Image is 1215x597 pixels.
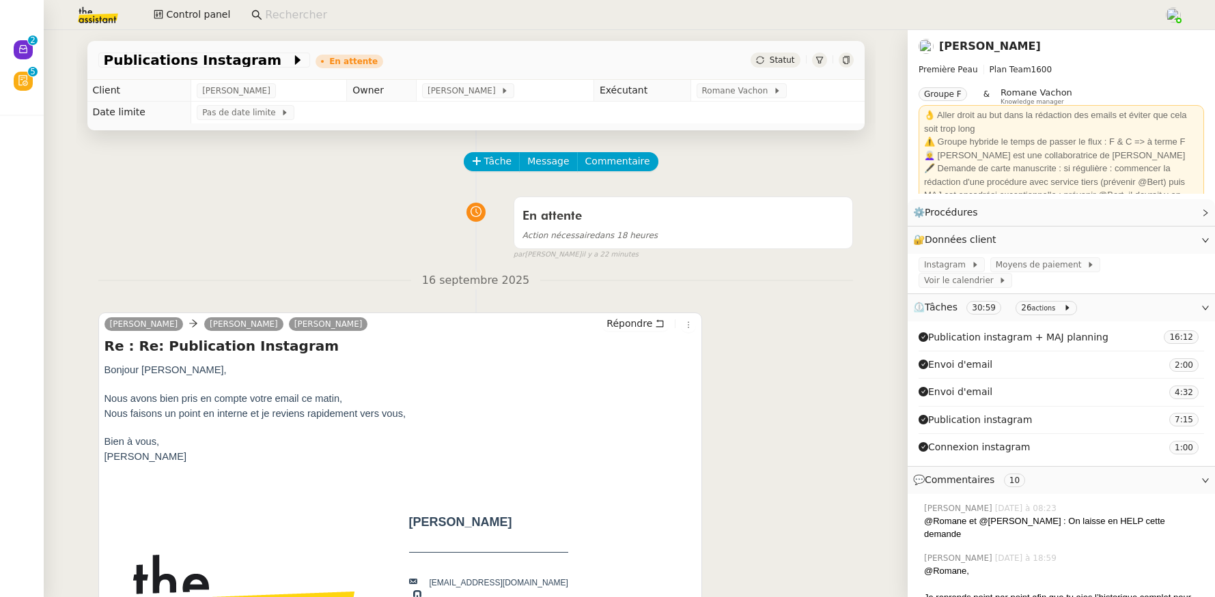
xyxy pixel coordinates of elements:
[919,439,1031,455] span: Connexion instagram
[1031,65,1052,74] span: 1600
[514,249,525,261] span: par
[265,6,1150,25] input: Rechercher
[770,55,795,65] span: Statut
[409,577,417,585] img: emailAddress
[104,393,343,404] span: Nous avons bien pris en compte votre email ce matin,
[1180,415,1183,424] span: :
[104,318,184,330] a: [PERSON_NAME]
[924,552,995,564] span: [PERSON_NAME]
[919,330,1108,345] span: Publication instagram + MAJ planning
[1164,330,1199,344] nz-tag: 16
[702,84,773,98] span: Romane Vachon
[522,210,582,222] span: En attente
[908,199,1215,226] div: ⚙️Procédures
[87,80,191,102] td: Client
[908,227,1215,253] div: 🔐Données client
[924,274,998,287] span: Voir le calendrier
[924,162,1199,215] div: 🖋️ Demande de carte manuscrite : si régulière : commencer la rédaction d'une procédure avec servi...
[924,564,1204,578] div: @Romane,
[1021,303,1031,312] span: 26
[289,318,368,330] a: [PERSON_NAME]
[585,154,650,169] span: Commentaire
[908,294,1215,321] div: ⏲️Tâches 30:59 26actions
[522,231,658,240] span: dans 18 heures
[28,35,38,45] nz-badge-sup: 2
[514,249,639,261] small: [PERSON_NAME]
[104,53,292,67] span: Publications Instagram
[908,467,1215,493] div: 💬Commentaires 10
[464,152,520,171] button: Tâche
[1004,474,1025,487] nz-tag: 10
[527,154,569,169] span: Message
[166,7,230,23] span: Control panel
[939,40,1041,53] a: [PERSON_NAME]
[1001,87,1072,98] span: Romane Vachon
[602,316,669,331] button: Répondre
[919,65,978,74] span: Première Peau
[919,412,1032,428] span: Publication instagram
[204,318,283,330] a: [PERSON_NAME]
[966,301,1001,315] nz-tag: 30:59
[925,234,996,245] span: Données client
[593,80,690,102] td: Exécutant
[1032,304,1056,312] small: actions
[1180,443,1183,452] span: :
[87,102,191,123] td: Date limite
[28,67,38,76] nz-badge-sup: 5
[919,357,992,373] span: Envoi d'email
[577,152,658,171] button: Commentaire
[104,436,160,447] span: Bien à vous,
[329,57,378,65] div: En attente
[919,39,934,54] img: users%2Fjeuj7FhI7bYLyCU6UIN9LElSS4x1%2Favatar%2F1678820456145.jpeg
[428,84,501,98] span: [PERSON_NAME]
[30,35,36,48] p: 2
[202,106,281,119] span: Pas de date limite
[1001,87,1072,105] app-user-label: Knowledge manager
[924,502,995,514] span: [PERSON_NAME]
[104,364,227,375] span: Bonjour [PERSON_NAME],
[1169,413,1199,426] nz-tag: 7
[924,514,1204,541] div: @Romane et @[PERSON_NAME] : On laisse en HELP cette demande
[924,135,1199,149] div: ⚠️ Groupe hybride le temps de passer le flux : F & C => à terme F
[104,336,697,355] h4: Re : Re: Publication Instagram
[919,87,967,101] nz-tag: Groupe F
[990,65,1031,74] span: Plan Team
[581,249,639,261] span: il y a 22 minutes
[913,302,1083,312] span: ⏲️
[925,207,978,218] span: Procédures
[1180,388,1183,397] span: :
[519,152,577,171] button: Message
[409,515,512,529] span: [PERSON_NAME]
[913,232,1002,248] span: 🔐
[522,231,595,240] span: Action nécessaire
[104,451,187,462] span: [PERSON_NAME]
[995,502,1059,514] span: [DATE] à 08:23
[104,408,406,419] span: Nous faisons un point en interne et je reviens rapidement vers vous,
[925,474,994,485] span: Commentaires
[913,474,1031,485] span: 💬
[995,552,1059,564] span: [DATE] à 18:59
[1169,385,1199,399] nz-tag: 4
[1166,8,1181,23] img: users%2FNTfmycKsCFdqp6LX6USf2FmuPJo2%2Favatar%2Fprofile-pic%20(1).png
[430,578,568,587] a: [EMAIL_ADDRESS][DOMAIN_NAME]
[1180,360,1183,370] span: :
[145,5,238,25] button: Control panel
[996,258,1087,272] span: Moyens de paiement
[411,272,541,290] span: 16 septembre 2025
[30,67,36,79] p: 5
[1180,332,1183,342] span: :
[1169,358,1199,372] nz-tag: 2
[924,108,1199,135] div: 👌 Aller droit au but dans la rédaction des emails et éviter que cela soit trop long
[1183,415,1193,424] span: 15
[924,258,971,272] span: Instagram
[913,205,984,220] span: ⚙️
[924,149,1199,162] div: 👩‍🦳 [PERSON_NAME] est une collaboratrice de [PERSON_NAME]
[925,302,958,312] span: Tâches
[606,317,652,330] span: Répondre
[983,87,990,105] span: &
[1183,443,1193,452] span: 00
[202,84,270,98] span: [PERSON_NAME]
[484,154,512,169] span: Tâche
[347,80,417,102] td: Owner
